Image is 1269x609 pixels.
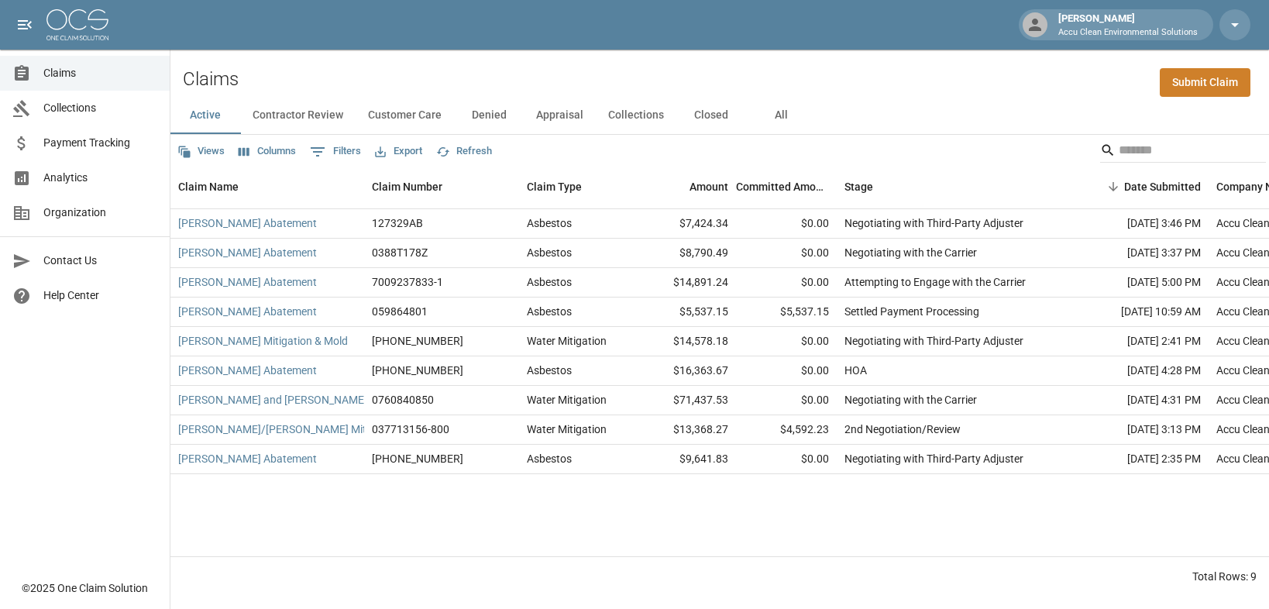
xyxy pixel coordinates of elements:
div: Amount [635,165,736,208]
div: Asbestos [527,215,572,231]
a: Submit Claim [1160,68,1250,97]
div: Amount [690,165,728,208]
div: Asbestos [527,274,572,290]
div: 127329AB [372,215,423,231]
button: Appraisal [524,97,596,134]
div: $13,368.27 [635,415,736,445]
div: Asbestos [527,363,572,378]
div: Committed Amount [736,165,837,208]
a: [PERSON_NAME] Abatement [178,451,317,466]
span: Contact Us [43,253,157,269]
span: Analytics [43,170,157,186]
div: Asbestos [527,451,572,466]
div: $0.00 [736,356,837,386]
div: [DATE] 5:00 PM [1069,268,1209,298]
div: Asbestos [527,245,572,260]
div: Asbestos [527,304,572,319]
div: 300-0477590-2025 [372,333,463,349]
div: 0760840850 [372,392,434,408]
div: Date Submitted [1069,165,1209,208]
div: $8,790.49 [635,239,736,268]
div: Settled Payment Processing [844,304,979,319]
div: [DATE] 3:37 PM [1069,239,1209,268]
a: [PERSON_NAME]/[PERSON_NAME] Mitigation [178,421,400,437]
div: Total Rows: 9 [1192,569,1257,584]
div: $7,424.34 [635,209,736,239]
a: [PERSON_NAME] and [PERSON_NAME] [178,392,367,408]
div: $0.00 [736,209,837,239]
div: $0.00 [736,239,837,268]
div: $0.00 [736,445,837,474]
button: Contractor Review [240,97,356,134]
div: 059864801 [372,304,428,319]
button: Active [170,97,240,134]
div: [DATE] 3:46 PM [1069,209,1209,239]
div: Water Mitigation [527,333,607,349]
button: Views [174,139,229,163]
div: $4,592.23 [736,415,837,445]
button: Show filters [306,139,365,164]
div: $71,437.53 [635,386,736,415]
div: Claim Name [178,165,239,208]
div: 0388T178Z [372,245,428,260]
div: Date Submitted [1124,165,1201,208]
a: [PERSON_NAME] Abatement [178,215,317,231]
div: [DATE] 10:59 AM [1069,298,1209,327]
div: [DATE] 3:13 PM [1069,415,1209,445]
button: open drawer [9,9,40,40]
img: ocs-logo-white-transparent.png [46,9,108,40]
div: Claim Name [170,165,364,208]
div: dynamic tabs [170,97,1269,134]
button: Select columns [235,139,300,163]
a: [PERSON_NAME] Mitigation & Mold [178,333,348,349]
div: Water Mitigation [527,392,607,408]
button: Denied [454,97,524,134]
button: Refresh [432,139,496,163]
div: [DATE] 4:28 PM [1069,356,1209,386]
span: Collections [43,100,157,116]
div: Search [1100,138,1266,166]
div: Claim Type [519,165,635,208]
div: 7009237833-1 [372,274,443,290]
div: Negotiating with Third-Party Adjuster [844,451,1023,466]
div: Negotiating with Third-Party Adjuster [844,215,1023,231]
p: Accu Clean Environmental Solutions [1058,26,1198,40]
span: Organization [43,205,157,221]
div: Claim Number [372,165,442,208]
a: [PERSON_NAME] Abatement [178,304,317,319]
div: Committed Amount [736,165,829,208]
div: $5,537.15 [736,298,837,327]
h2: Claims [183,68,239,91]
div: [DATE] 2:35 PM [1069,445,1209,474]
button: All [746,97,816,134]
div: Stage [837,165,1069,208]
div: 037713156-800 [372,421,449,437]
div: 2nd Negotiation/Review [844,421,961,437]
div: $16,363.67 [635,356,736,386]
span: Help Center [43,287,157,304]
div: © 2025 One Claim Solution [22,580,148,596]
div: Claim Number [364,165,519,208]
div: Negotiating with the Carrier [844,245,977,260]
div: [DATE] 4:31 PM [1069,386,1209,415]
div: Stage [844,165,873,208]
div: $0.00 [736,386,837,415]
button: Customer Care [356,97,454,134]
button: Closed [676,97,746,134]
div: [PERSON_NAME] [1052,11,1204,39]
button: Collections [596,97,676,134]
div: 01-009-08669 [372,363,463,378]
span: Claims [43,65,157,81]
div: $0.00 [736,327,837,356]
button: Sort [1102,176,1124,198]
div: [DATE] 2:41 PM [1069,327,1209,356]
div: $9,641.83 [635,445,736,474]
div: Negotiating with the Carrier [844,392,977,408]
div: Attempting to Engage with the Carrier [844,274,1026,290]
div: Water Mitigation [527,421,607,437]
div: $14,891.24 [635,268,736,298]
div: $0.00 [736,268,837,298]
div: HOA [844,363,867,378]
div: $14,578.18 [635,327,736,356]
div: Claim Type [527,165,582,208]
